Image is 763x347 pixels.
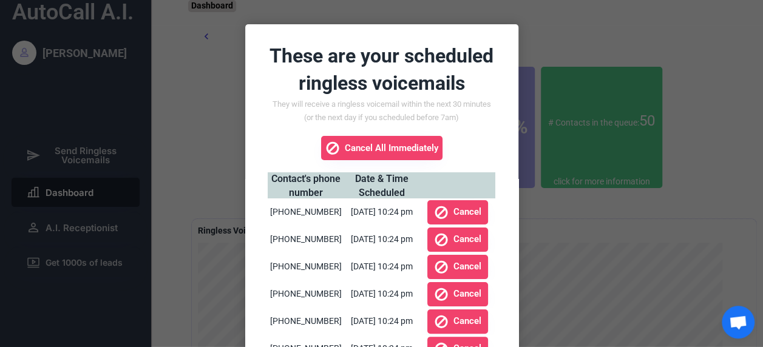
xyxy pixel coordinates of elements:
span: Cancel [453,317,481,326]
div: [DATE] 10:24 pm [351,206,413,218]
div: Open chat [722,306,755,339]
button: Cancel [427,282,488,306]
button: Cancel [427,227,488,252]
div: [DATE] 10:24 pm [351,261,413,273]
div: Date & Time Scheduled [344,172,419,200]
div: [DATE] 10:24 pm [351,288,413,300]
div: [PHONE_NUMBER] [270,261,342,273]
font: They will receive a ringless voicemail within the next 30 minutes (or the next day if you schedul... [273,99,491,122]
button: Cancel [427,200,488,224]
font: These are your scheduled ringless voicemails [270,44,498,95]
div: [PHONE_NUMBER] [270,234,342,246]
div: [PHONE_NUMBER] [270,315,342,328]
button: Cancel All Immediately [321,136,443,160]
button: Cancel [427,255,488,279]
div: Contact's phone number [268,172,344,200]
div: [DATE] 10:24 pm [351,234,413,246]
span: Cancel All Immediately [345,144,438,153]
div: [PHONE_NUMBER] [270,206,342,218]
button: Cancel [427,309,488,334]
div: [DATE] 10:24 pm [351,315,413,328]
span: Cancel [453,262,481,271]
span: Cancel [453,207,481,217]
span: Cancel [453,289,481,298]
span: Cancel [453,235,481,244]
div: [PHONE_NUMBER] [270,288,342,300]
